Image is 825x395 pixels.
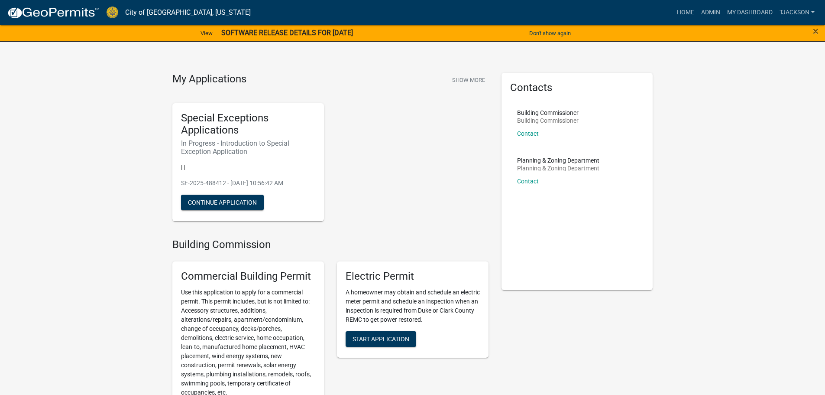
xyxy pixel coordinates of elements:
a: Contact [517,178,539,185]
button: Don't show again [526,26,574,40]
img: City of Jeffersonville, Indiana [107,7,118,18]
a: Admin [698,4,724,21]
a: View [197,26,216,40]
p: Planning & Zoning Department [517,157,599,163]
p: Building Commissioner [517,110,579,116]
button: Show More [449,73,489,87]
h5: Electric Permit [346,270,480,283]
span: Start Application [353,336,409,343]
p: A homeowner may obtain and schedule an electric meter permit and schedule an inspection when an i... [346,288,480,324]
button: Continue Application [181,195,264,210]
p: Building Commissioner [517,118,579,124]
a: Contact [517,130,539,137]
button: Start Application [346,331,416,347]
a: City of [GEOGRAPHIC_DATA], [US_STATE] [125,5,251,20]
h4: My Applications [172,73,246,86]
a: My Dashboard [724,4,776,21]
h5: Contacts [510,82,644,94]
p: Planning & Zoning Department [517,165,599,171]
h5: Special Exceptions Applications [181,112,315,137]
h4: Building Commission [172,238,489,251]
a: Home [673,4,698,21]
a: TJackson [776,4,818,21]
button: Close [813,26,819,36]
p: | | [181,163,315,172]
h5: Commercial Building Permit [181,270,315,283]
span: × [813,25,819,37]
h6: In Progress - Introduction to Special Exception Application [181,139,315,156]
p: SE-2025-488412 - [DATE] 10:56:42 AM [181,179,315,188]
strong: SOFTWARE RELEASE DETAILS FOR [DATE] [221,29,353,37]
